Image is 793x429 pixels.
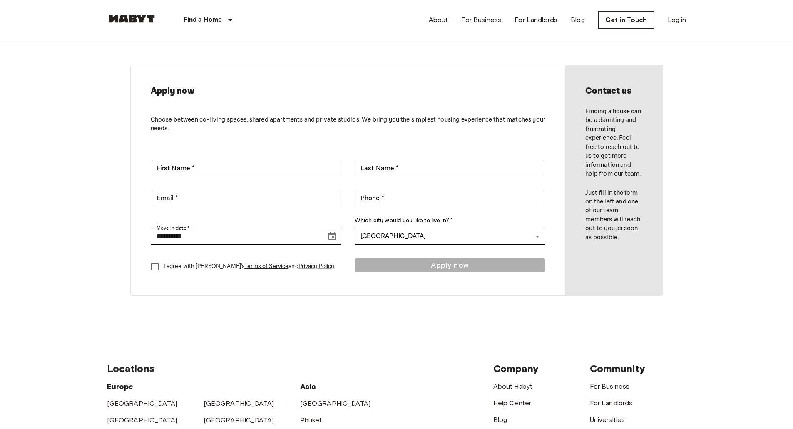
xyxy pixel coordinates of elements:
[590,416,625,424] a: Universities
[590,362,645,374] span: Community
[585,107,642,179] p: Finding a house can be a daunting and frustrating experience. Feel free to reach out to us to get...
[107,399,178,407] a: [GEOGRAPHIC_DATA]
[355,228,545,245] div: [GEOGRAPHIC_DATA]
[668,15,686,25] a: Log in
[151,115,546,133] p: Choose between co-living spaces, shared apartments and private studios. We bring you the simplest...
[590,382,630,390] a: For Business
[585,188,642,242] p: Just fill in the form on the left and one of our team members will reach out to you as soon as po...
[300,399,371,407] a: [GEOGRAPHIC_DATA]
[164,262,335,271] p: I agree with [PERSON_NAME]'s and
[107,416,178,424] a: [GEOGRAPHIC_DATA]
[493,416,507,424] a: Blog
[184,15,222,25] p: Find a Home
[429,15,448,25] a: About
[493,362,539,374] span: Company
[107,362,154,374] span: Locations
[355,216,545,225] label: Which city would you like to live in? *
[298,263,335,270] a: Privacy Policy
[107,382,134,391] span: Europe
[151,85,546,97] h2: Apply now
[204,416,274,424] a: [GEOGRAPHIC_DATA]
[515,15,557,25] a: For Landlords
[107,15,157,23] img: Habyt
[300,416,322,424] a: Phuket
[585,85,642,97] h2: Contact us
[461,15,501,25] a: For Business
[244,263,288,270] a: Terms of Service
[571,15,585,25] a: Blog
[590,399,633,407] a: For Landlords
[598,11,654,29] a: Get in Touch
[300,382,316,391] span: Asia
[324,228,341,245] button: Choose date, selected date is Aug 17, 2025
[493,382,533,390] a: About Habyt
[204,399,274,407] a: [GEOGRAPHIC_DATA]
[493,399,532,407] a: Help Center
[157,224,190,232] label: Move in date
